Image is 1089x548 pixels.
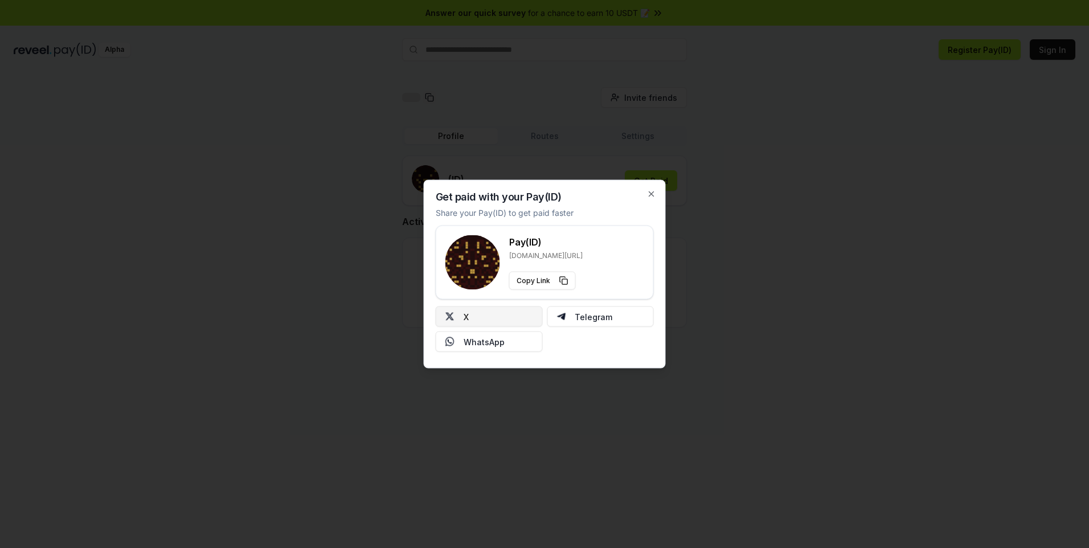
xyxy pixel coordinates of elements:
[509,272,576,290] button: Copy Link
[436,306,543,327] button: X
[436,207,574,219] p: Share your Pay(ID) to get paid faster
[445,337,455,346] img: Whatsapp
[436,192,562,202] h2: Get paid with your Pay(ID)
[509,251,583,260] p: [DOMAIN_NAME][URL]
[445,312,455,321] img: X
[556,312,566,321] img: Telegram
[509,235,583,249] h3: Pay(ID)
[547,306,654,327] button: Telegram
[436,332,543,352] button: WhatsApp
